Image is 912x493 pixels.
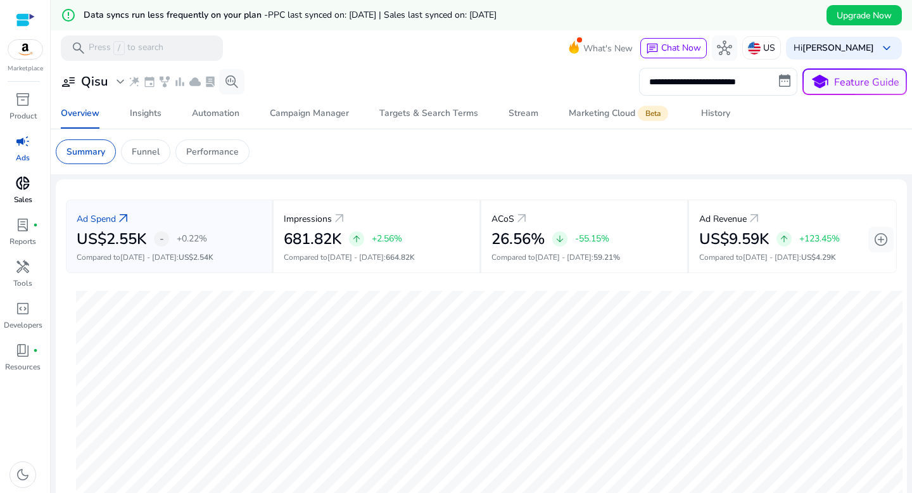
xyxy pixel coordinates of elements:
[132,145,160,158] p: Funnel
[14,194,32,205] p: Sales
[61,8,76,23] mat-icon: error_outline
[204,75,217,88] span: lab_profile
[794,44,874,53] p: Hi
[640,38,707,58] button: chatChat Now
[555,234,565,244] span: arrow_downward
[583,37,633,60] span: What's New
[89,41,163,55] p: Press to search
[15,217,30,233] span: lab_profile
[174,75,186,88] span: bar_chart
[16,152,30,163] p: Ads
[4,319,42,331] p: Developers
[873,232,889,247] span: add_circle
[160,231,164,246] span: -
[712,35,737,61] button: hub
[748,42,761,54] img: us.svg
[372,234,402,243] p: +2.56%
[351,234,362,244] span: arrow_upward
[219,69,244,94] button: search_insights
[66,145,105,158] p: Summary
[569,108,671,118] div: Marketing Cloud
[826,5,902,25] button: Upgrade Now
[514,211,529,226] a: arrow_outward
[15,343,30,358] span: book_4
[327,252,384,262] span: [DATE] - [DATE]
[763,37,775,59] p: US
[699,252,886,263] p: Compared to :
[834,75,899,90] p: Feature Guide
[284,212,332,226] p: Impressions
[379,109,478,118] div: Targets & Search Terms
[113,74,128,89] span: expand_more
[811,73,829,91] span: school
[699,230,769,248] h2: US$9.59K
[84,10,497,21] h5: Data syncs run less frequently on your plan -
[71,41,86,56] span: search
[779,234,789,244] span: arrow_upward
[661,42,701,54] span: Chat Now
[186,145,239,158] p: Performance
[284,252,469,263] p: Compared to :
[717,41,732,56] span: hub
[224,74,239,89] span: search_insights
[15,467,30,482] span: dark_mode
[491,252,677,263] p: Compared to :
[699,212,747,226] p: Ad Revenue
[120,252,177,262] span: [DATE] - [DATE]
[15,176,30,191] span: donut_small
[192,109,239,118] div: Automation
[81,74,108,89] h3: Qisu
[143,75,156,88] span: event
[128,75,141,88] span: wand_stars
[158,75,171,88] span: family_history
[535,252,592,262] span: [DATE] - [DATE]
[179,252,213,262] span: US$2.54K
[113,41,125,55] span: /
[77,252,262,263] p: Compared to :
[33,348,38,353] span: fiber_manual_record
[509,109,538,118] div: Stream
[332,211,347,226] a: arrow_outward
[130,109,161,118] div: Insights
[802,68,907,95] button: schoolFeature Guide
[491,212,514,226] p: ACoS
[743,252,799,262] span: [DATE] - [DATE]
[268,9,497,21] span: PPC last synced on: [DATE] | Sales last synced on: [DATE]
[15,259,30,274] span: handyman
[5,361,41,373] p: Resources
[747,211,762,226] a: arrow_outward
[837,9,892,22] span: Upgrade Now
[270,109,349,118] div: Campaign Manager
[8,64,43,74] p: Marketplace
[15,92,30,107] span: inventory_2
[868,227,894,252] button: add_circle
[61,109,99,118] div: Overview
[284,230,341,248] h2: 681.82K
[8,40,42,59] img: amazon.svg
[9,236,36,247] p: Reports
[15,134,30,149] span: campaign
[801,252,836,262] span: US$4.29K
[638,106,668,121] span: Beta
[77,212,116,226] p: Ad Spend
[189,75,201,88] span: cloud
[33,222,38,227] span: fiber_manual_record
[61,74,76,89] span: user_attributes
[799,234,840,243] p: +123.45%
[491,230,545,248] h2: 26.56%
[701,109,730,118] div: History
[9,110,37,122] p: Product
[177,234,207,243] p: +0.22%
[77,230,146,248] h2: US$2.55K
[575,234,609,243] p: -55.15%
[593,252,620,262] span: 59.21%
[15,301,30,316] span: code_blocks
[386,252,415,262] span: 664.82K
[13,278,32,289] p: Tools
[116,211,131,226] a: arrow_outward
[802,42,874,54] b: [PERSON_NAME]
